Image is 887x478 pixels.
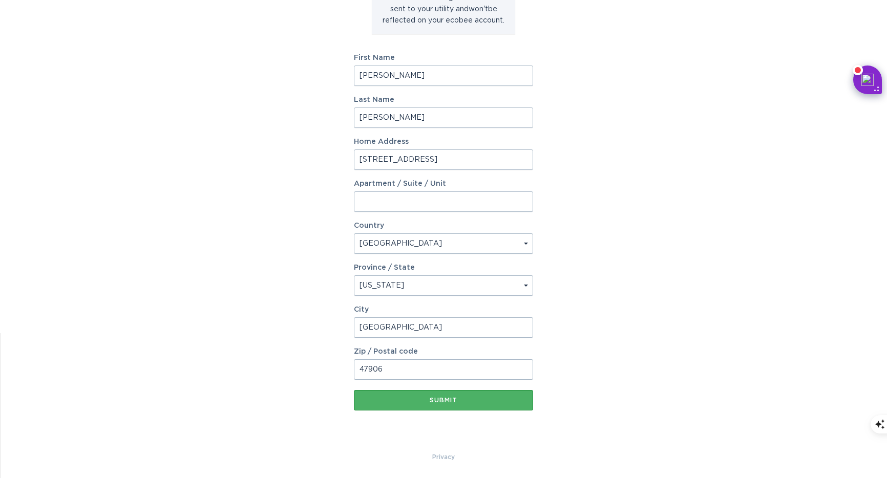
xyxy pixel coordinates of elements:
[432,451,455,463] a: Privacy Policy & Terms of Use
[354,348,533,355] label: Zip / Postal code
[359,397,528,403] div: Submit
[354,54,533,61] label: First Name
[354,96,533,103] label: Last Name
[354,306,533,313] label: City
[354,138,533,145] label: Home Address
[354,390,533,410] button: Submit
[354,222,384,229] label: Country
[354,180,533,187] label: Apartment / Suite / Unit
[354,264,415,271] label: Province / State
